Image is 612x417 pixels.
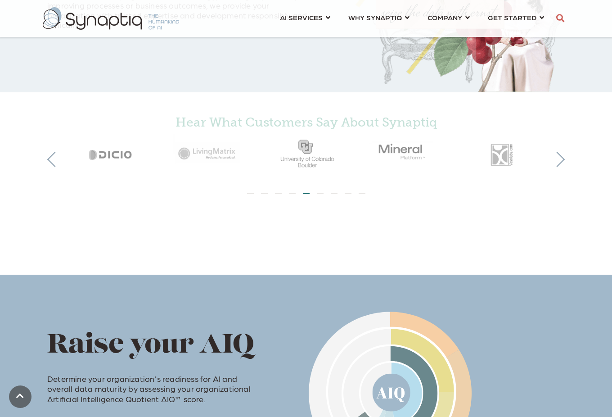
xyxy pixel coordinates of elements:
nav: menu [271,2,553,35]
iframe: Embedded CTA [47,38,142,61]
span: AI SERVICES [280,11,323,23]
p: Determine your organization's readiness for AI and overall data maturity by assessing your organi... [47,363,264,404]
iframe: Embedded CTA [252,207,360,230]
li: Page dot 3 [275,193,282,194]
span: GET STARTED [488,11,536,23]
li: Page dot 7 [331,193,337,194]
span: Raise your AIQ [47,333,254,359]
span: WHY SYNAPTIQ [348,11,402,23]
li: Page dot 5 [303,193,310,194]
a: WHY SYNAPTIQ [348,9,409,26]
button: Previous [47,152,63,167]
img: University of Colorado Boulder [257,134,355,173]
button: Next [549,152,565,167]
img: Dicio [63,134,160,173]
li: Page dot 6 [317,193,324,194]
li: Page dot 8 [345,193,351,194]
li: Page dot 9 [359,193,365,194]
img: Vaso Labs [452,134,549,173]
li: Page dot 4 [289,193,296,194]
li: Page dot 2 [261,193,268,194]
a: AI SERVICES [280,9,330,26]
span: COMPANY [427,11,462,23]
a: COMPANY [427,9,470,26]
img: synaptiq logo-2 [43,7,179,30]
h4: Hear What Customers Say About Synaptiq [63,115,549,130]
iframe: Embedded CTA [160,38,277,61]
img: Mineral_gray50 [355,135,452,168]
img: Living Matrix [160,134,257,171]
li: Page dot 1 [247,193,254,194]
a: GET STARTED [488,9,544,26]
